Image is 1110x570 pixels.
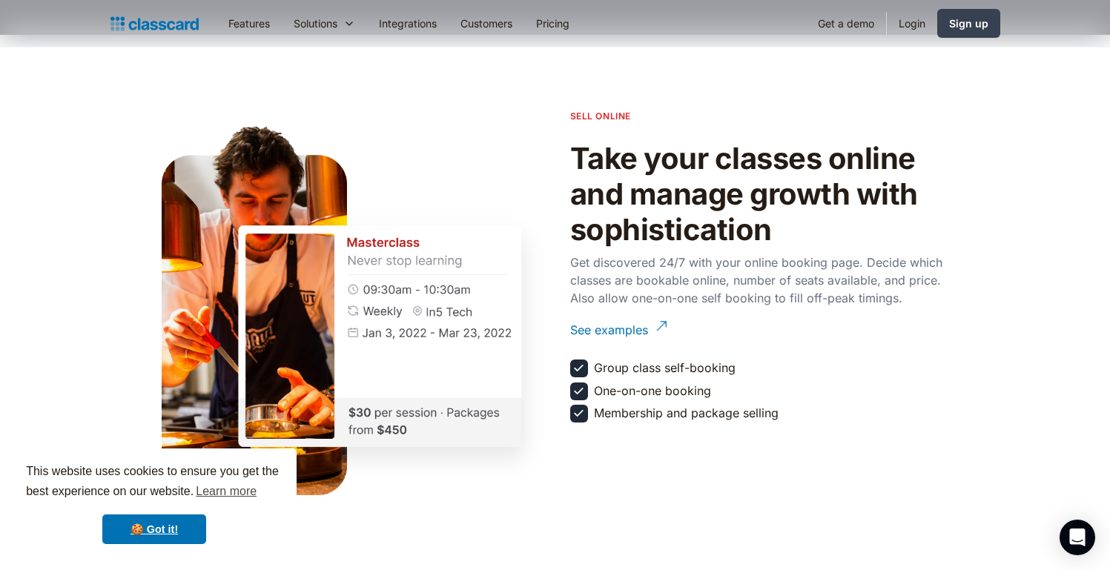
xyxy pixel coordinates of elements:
a: learn more about cookies [194,480,259,503]
p: Get discovered 24/7 with your online booking page. Decide which classes are bookable online, numb... [570,253,956,307]
img: Class Summary [202,188,558,484]
a: See examples [570,310,956,351]
div: Solutions [282,7,367,40]
div: One-on-one booking [594,382,711,399]
p: sell online [570,109,632,123]
span: This website uses cookies to ensure you get the best experience on our website. [26,463,283,503]
a: Customers [449,7,524,40]
div: Sign up [949,16,988,31]
img: Culinary teacher [162,125,347,495]
a: home [110,13,199,34]
a: Login [887,7,937,40]
div: cookieconsent [12,448,297,558]
a: Features [217,7,282,40]
div: Open Intercom Messenger [1060,520,1095,555]
a: Pricing [524,7,581,40]
h2: Take your classes online and manage growth with sophistication [570,141,956,248]
div: Membership and package selling [594,405,779,421]
div: See examples [570,310,648,339]
a: Integrations [367,7,449,40]
a: Sign up [937,9,1000,38]
a: Get a demo [806,7,886,40]
div: Group class self-booking [594,359,736,376]
a: dismiss cookie message [102,514,206,544]
div: Solutions [294,16,337,31]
